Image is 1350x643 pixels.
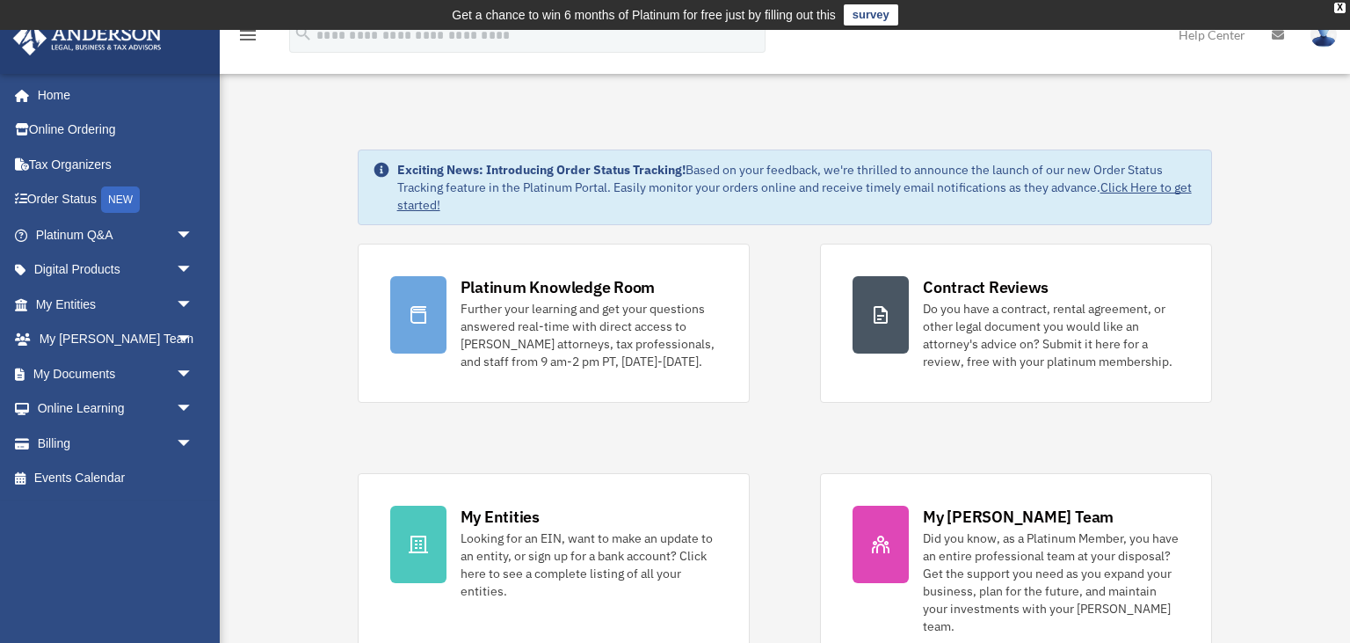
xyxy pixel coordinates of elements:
span: arrow_drop_down [176,391,211,427]
a: My [PERSON_NAME] Teamarrow_drop_down [12,322,220,357]
img: User Pic [1310,22,1337,47]
a: Order StatusNEW [12,182,220,218]
a: survey [844,4,898,26]
i: search [294,24,313,43]
a: My Documentsarrow_drop_down [12,356,220,391]
div: Did you know, as a Platinum Member, you have an entire professional team at your disposal? Get th... [923,530,1179,635]
div: Based on your feedback, we're thrilled to announce the launch of our new Order Status Tracking fe... [397,161,1198,214]
div: Platinum Knowledge Room [461,276,656,298]
a: Click Here to get started! [397,179,1192,213]
div: NEW [101,186,140,213]
div: close [1334,3,1346,13]
a: Online Ordering [12,113,220,148]
div: Looking for an EIN, want to make an update to an entity, or sign up for a bank account? Click her... [461,530,717,600]
a: Platinum Q&Aarrow_drop_down [12,217,220,252]
a: Platinum Knowledge Room Further your learning and get your questions answered real-time with dire... [358,244,750,403]
strong: Exciting News: Introducing Order Status Tracking! [397,162,686,178]
span: arrow_drop_down [176,217,211,253]
a: menu [237,31,258,46]
span: arrow_drop_down [176,356,211,392]
div: My Entities [461,506,540,528]
a: Digital Productsarrow_drop_down [12,252,220,288]
div: Get a chance to win 6 months of Platinum for free just by filling out this [452,4,836,26]
div: Contract Reviews [923,276,1049,298]
i: menu [237,25,258,46]
a: Tax Organizers [12,147,220,182]
span: arrow_drop_down [176,287,211,323]
a: Home [12,77,211,113]
img: Anderson Advisors Platinum Portal [8,21,167,55]
div: Further your learning and get your questions answered real-time with direct access to [PERSON_NAM... [461,300,717,370]
div: My [PERSON_NAME] Team [923,506,1114,528]
span: arrow_drop_down [176,426,211,462]
div: Do you have a contract, rental agreement, or other legal document you would like an attorney's ad... [923,300,1179,370]
span: arrow_drop_down [176,322,211,358]
a: Online Learningarrow_drop_down [12,391,220,427]
span: arrow_drop_down [176,252,211,289]
a: Events Calendar [12,461,220,496]
a: My Entitiesarrow_drop_down [12,287,220,322]
a: Contract Reviews Do you have a contract, rental agreement, or other legal document you would like... [820,244,1212,403]
a: Billingarrow_drop_down [12,426,220,461]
